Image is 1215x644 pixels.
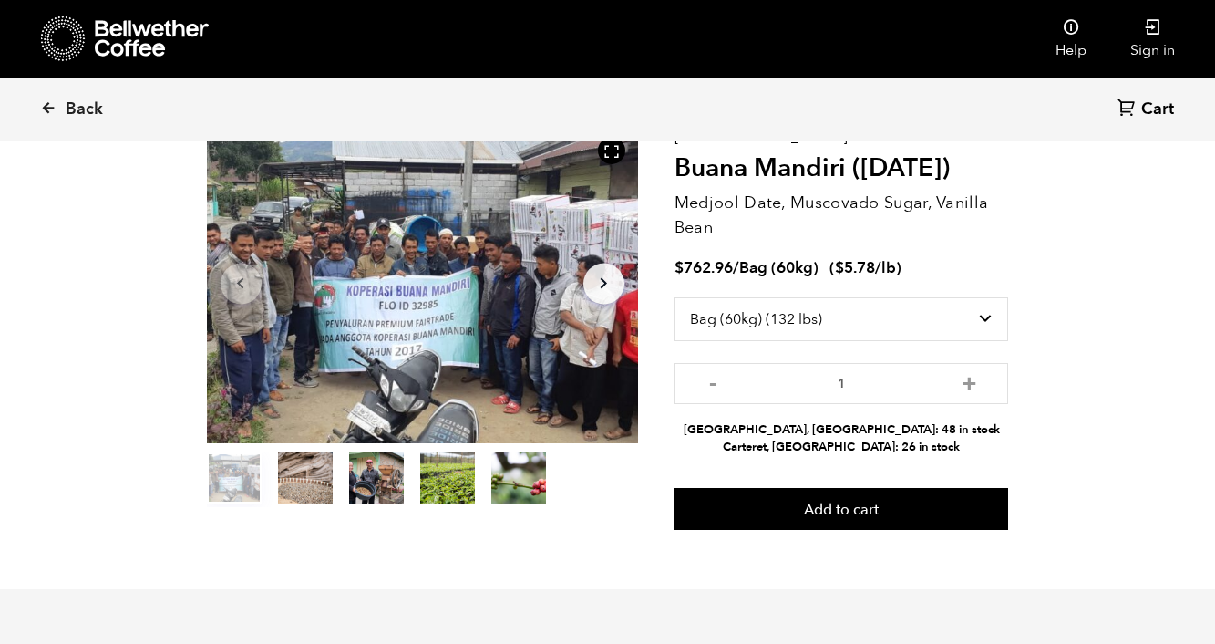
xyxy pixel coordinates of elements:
p: Medjool Date, Muscovado Sugar, Vanilla Bean [674,191,1009,240]
bdi: 5.78 [835,257,875,278]
span: / [733,257,739,278]
span: $ [674,257,684,278]
li: Carteret, [GEOGRAPHIC_DATA]: 26 in stock [674,439,1009,456]
button: + [958,372,981,390]
h2: Buana Mandiri ([DATE]) [674,153,1009,184]
button: - [702,372,725,390]
span: Cart [1141,99,1174,120]
bdi: 762.96 [674,257,733,278]
button: Add to cart [674,488,1009,530]
span: ( ) [829,257,901,278]
span: /lb [875,257,896,278]
li: [GEOGRAPHIC_DATA], [GEOGRAPHIC_DATA]: 48 in stock [674,421,1009,439]
a: Cart [1117,98,1179,122]
span: Back [66,99,103,120]
span: Bag (60kg) [739,257,819,278]
span: $ [835,257,844,278]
